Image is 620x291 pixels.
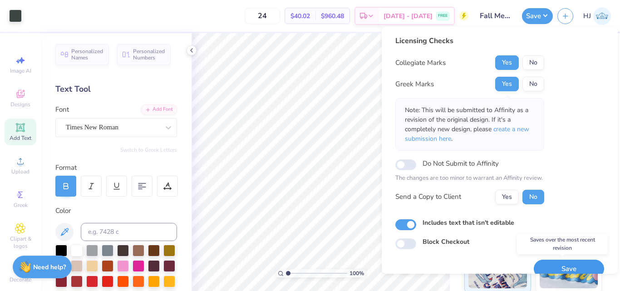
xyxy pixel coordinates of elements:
button: Yes [495,77,519,91]
input: e.g. 7428 c [81,223,177,241]
div: Licensing Checks [395,35,544,46]
span: Upload [11,168,30,175]
span: Add Text [10,134,31,142]
span: Decorate [10,276,31,283]
div: Text Tool [55,83,177,95]
span: Greek [14,202,28,209]
div: Add Font [141,104,177,115]
span: Designs [10,101,30,108]
img: Hughe Josh Cabanete [593,7,611,25]
input: Untitled Design [473,7,517,25]
div: Saves over the most recent revision [517,233,608,254]
span: Image AI [10,67,31,74]
div: Format [55,163,178,173]
label: Font [55,104,69,115]
label: Includes text that isn't editable [423,218,514,227]
button: Yes [495,190,519,204]
button: Yes [495,55,519,70]
span: $960.48 [321,11,344,21]
button: Save [522,8,553,24]
span: $40.02 [290,11,310,21]
label: Do Not Submit to Affinity [423,158,499,169]
span: Personalized Numbers [133,48,165,61]
div: Color [55,206,177,216]
label: Block Checkout [423,237,469,247]
div: Greek Marks [395,79,434,89]
strong: Need help? [33,263,66,271]
button: Save [534,260,604,278]
button: Switch to Greek Letters [120,146,177,153]
div: Collegiate Marks [395,58,446,68]
span: Clipart & logos [5,235,36,250]
a: HJ [583,7,611,25]
span: HJ [583,11,591,21]
span: [DATE] - [DATE] [384,11,433,21]
button: No [522,190,544,204]
p: Note: This will be submitted to Affinity as a revision of the original design. If it's a complete... [405,105,535,143]
p: The changes are too minor to warrant an Affinity review. [395,174,544,183]
button: No [522,55,544,70]
span: 100 % [349,269,364,277]
span: FREE [438,13,448,19]
div: Send a Copy to Client [395,192,461,202]
span: Personalized Names [71,48,103,61]
button: No [522,77,544,91]
input: – – [245,8,280,24]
